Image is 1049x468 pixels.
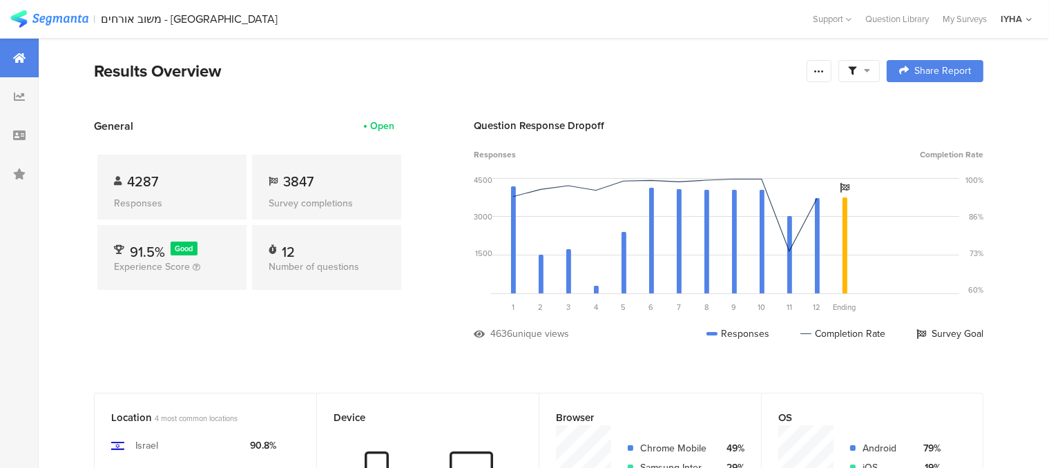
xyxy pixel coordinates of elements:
span: 3 [566,302,570,313]
div: Open [370,119,394,133]
span: 5 [622,302,626,313]
div: 60% [968,284,983,295]
span: Responses [474,148,516,161]
div: 3000 [474,211,492,222]
div: Device [334,410,499,425]
div: 4500 [474,175,492,186]
div: 86% [969,211,983,222]
div: Ending [831,302,858,313]
i: Survey Goal [840,183,849,193]
div: Support [813,8,851,30]
a: My Surveys [936,12,994,26]
span: 6 [649,302,654,313]
div: OS [778,410,943,425]
div: Responses [706,326,769,341]
div: Survey completions [269,196,385,211]
div: 1500 [475,248,492,259]
span: Share Report [914,66,971,76]
div: Android [863,441,905,456]
span: 9 [732,302,737,313]
span: Good [175,243,193,254]
span: 7 [677,302,681,313]
span: 2 [539,302,543,313]
div: 73% [970,248,983,259]
div: Survey Goal [916,326,983,341]
div: Question Response Dropoff [474,118,983,133]
span: Number of questions [269,260,359,274]
div: 49% [720,441,744,456]
div: Israel [135,438,158,453]
span: 4 most common locations [155,413,238,424]
span: General [94,118,133,134]
div: | [94,11,96,27]
div: 90.8% [250,438,276,453]
span: 4287 [127,171,158,192]
span: 12 [814,302,821,313]
span: Completion Rate [920,148,983,161]
span: Experience Score [114,260,190,274]
span: 1 [512,302,514,313]
div: Location [111,410,277,425]
img: segmanta logo [10,10,88,28]
div: Completion Rate [800,326,885,341]
div: unique views [512,326,569,341]
div: 79% [916,441,941,456]
div: Responses [114,196,230,211]
span: 11 [787,302,792,313]
span: 4 [594,302,598,313]
a: Question Library [858,12,936,26]
span: 10 [758,302,766,313]
div: 100% [965,175,983,186]
div: IYHA [1001,12,1022,26]
div: 4636 [490,326,512,341]
span: 8 [704,302,709,313]
div: Chrome Mobile [640,441,709,456]
div: Results Overview [94,59,800,84]
span: 91.5% [130,242,165,262]
span: 3847 [283,171,314,192]
div: Browser [556,410,722,425]
div: 12 [282,242,295,255]
div: משוב אורחים - [GEOGRAPHIC_DATA] [102,12,278,26]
